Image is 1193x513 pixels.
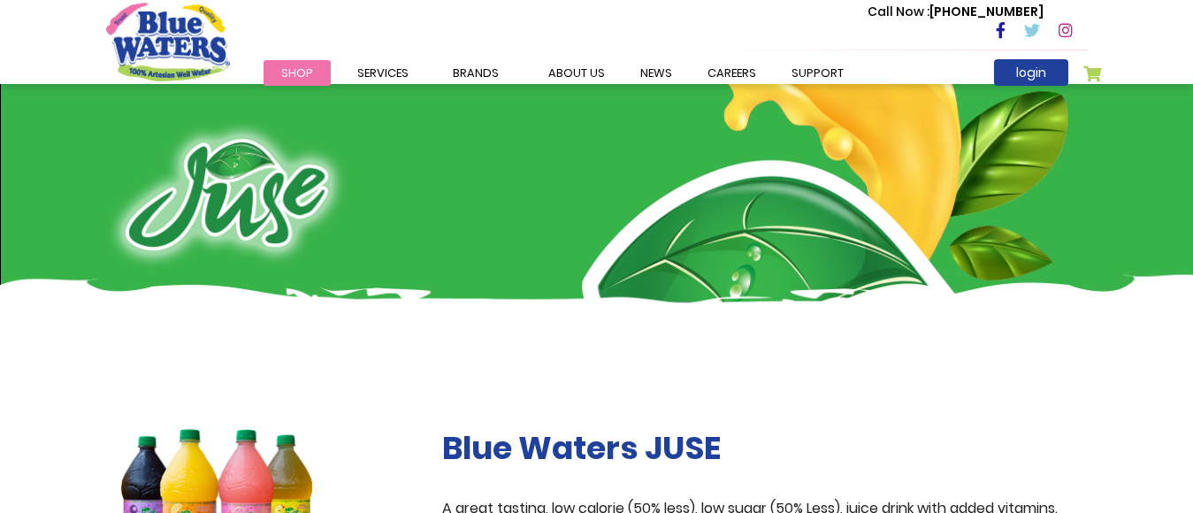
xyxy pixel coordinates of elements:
[442,429,1088,467] h2: Blue Waters JUSE
[281,65,313,81] span: Shop
[453,65,499,81] span: Brands
[994,59,1068,86] a: login
[531,60,623,86] a: about us
[623,60,690,86] a: News
[868,3,1044,21] p: [PHONE_NUMBER]
[106,3,230,80] a: store logo
[690,60,774,86] a: careers
[868,3,929,20] span: Call Now :
[774,60,861,86] a: support
[264,60,331,86] a: Shop
[106,119,348,270] img: juse-logo.png
[435,60,516,86] a: Brands
[340,60,426,86] a: Services
[357,65,409,81] span: Services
